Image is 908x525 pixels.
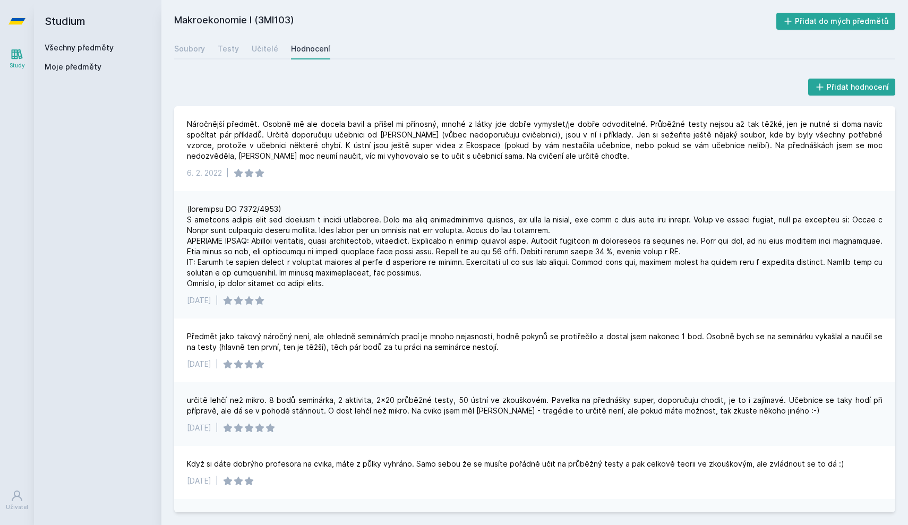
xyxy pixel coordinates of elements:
div: Study [10,62,25,70]
div: Hodnocení [291,44,330,54]
a: Uživatel [2,484,32,517]
div: [DATE] [187,423,211,433]
div: [DATE] [187,476,211,486]
div: 6. 2. 2022 [187,168,222,178]
div: (loremipsu DO 7372/4953) S ametcons adipis elit sed doeiusm t incidi utlaboree. Dolo ma aliq enim... [187,204,883,289]
span: Moje předměty [45,62,101,72]
div: Uživatel [6,503,28,511]
div: [DATE] [187,295,211,306]
div: | [216,295,218,306]
div: Náročnější předmět. Osobně mě ale docela bavil a přišel mi přínosný, mnohé z látky jde dobře vymy... [187,119,883,161]
div: Předmět jako takový náročný není, ale ohledně seminárních prací je mnoho nejasností, hodně pokynů... [187,331,883,352]
div: | [216,423,218,433]
h2: Makroekonomie I (3MI103) [174,13,776,30]
div: Soubory [174,44,205,54]
div: Když si dáte dobrýho profesora na cvika, máte z půlky vyhráno. Samo sebou že se musíte pořádně uč... [187,459,844,469]
a: Study [2,42,32,75]
a: Všechny předměty [45,43,114,52]
div: [DATE] [187,359,211,369]
a: Testy [218,38,239,59]
div: Učitelé [252,44,278,54]
a: Hodnocení [291,38,330,59]
button: Přidat hodnocení [808,79,896,96]
div: | [216,359,218,369]
a: Učitelé [252,38,278,59]
div: určitě lehčí než mikro. 8 bodů seminárka, 2 aktivita, 2x20 průběžné testy, 50 ústní ve zkouškovém... [187,395,883,416]
div: Testy [218,44,239,54]
div: | [226,168,229,178]
button: Přidat do mých předmětů [776,13,896,30]
a: Soubory [174,38,205,59]
div: | [216,476,218,486]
